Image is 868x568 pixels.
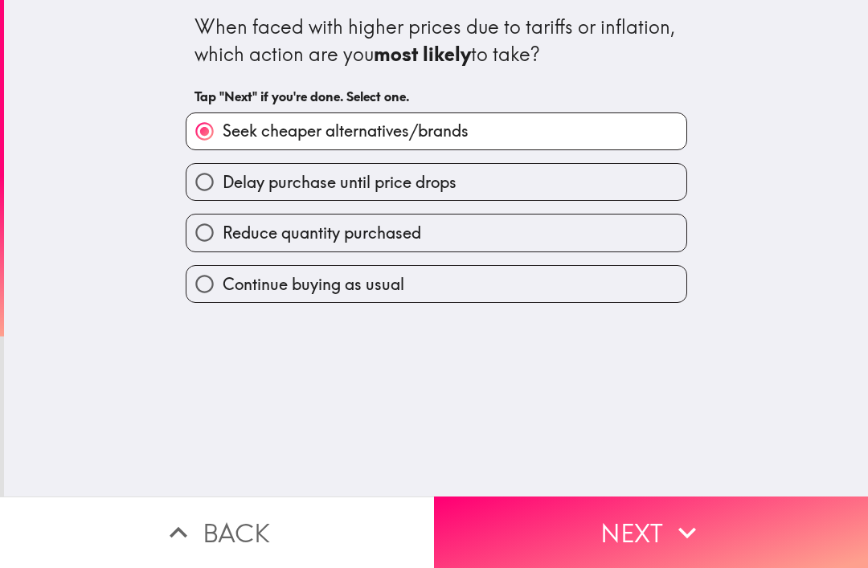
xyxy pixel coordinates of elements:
[186,164,686,200] button: Delay purchase until price drops
[186,215,686,251] button: Reduce quantity purchased
[186,266,686,302] button: Continue buying as usual
[194,14,678,67] div: When faced with higher prices due to tariffs or inflation, which action are you to take?
[194,88,678,105] h6: Tap "Next" if you're done. Select one.
[186,113,686,149] button: Seek cheaper alternatives/brands
[374,42,471,66] b: most likely
[223,222,421,244] span: Reduce quantity purchased
[223,120,469,142] span: Seek cheaper alternatives/brands
[434,496,868,568] button: Next
[223,273,404,296] span: Continue buying as usual
[223,171,457,194] span: Delay purchase until price drops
